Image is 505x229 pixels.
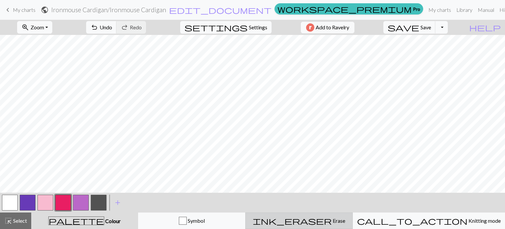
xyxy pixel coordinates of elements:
button: Erase [245,213,353,229]
button: Colour [31,213,138,229]
span: Knitting mode [468,217,501,224]
span: edit_document [169,5,272,14]
button: Zoom [17,21,52,34]
a: Library [454,3,475,16]
span: add [114,198,122,207]
h2: Ironmouse Cardigan / Ironmouse Cardigan [51,6,166,14]
a: Manual [475,3,497,16]
a: My charts [426,3,454,16]
span: zoom_in [21,23,29,32]
span: Undo [100,24,112,30]
span: Colour [104,218,121,224]
button: Undo [86,21,117,34]
a: Pro [275,3,423,14]
button: Knitting mode [353,213,505,229]
span: Symbol [187,217,205,224]
a: My charts [4,4,36,15]
button: SettingsSettings [180,21,272,34]
button: Save [383,21,436,34]
span: Settings [249,23,267,31]
span: call_to_action [357,216,468,225]
button: Add to Ravelry [301,22,354,33]
span: My charts [13,7,36,13]
span: ink_eraser [253,216,332,225]
span: Add to Ravelry [316,23,349,32]
span: keyboard_arrow_left [4,5,12,14]
span: Select [12,217,27,224]
span: Erase [332,217,345,224]
span: help [469,23,501,32]
span: undo [90,23,98,32]
span: highlight_alt [4,216,12,225]
img: Ravelry [306,23,314,32]
span: workspace_premium [277,4,412,14]
button: Symbol [138,213,246,229]
span: Zoom [31,24,44,30]
span: public [41,5,49,14]
span: Save [421,24,431,30]
span: palette [49,216,104,225]
span: save [388,23,419,32]
span: settings [184,23,248,32]
i: Settings [184,23,248,31]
